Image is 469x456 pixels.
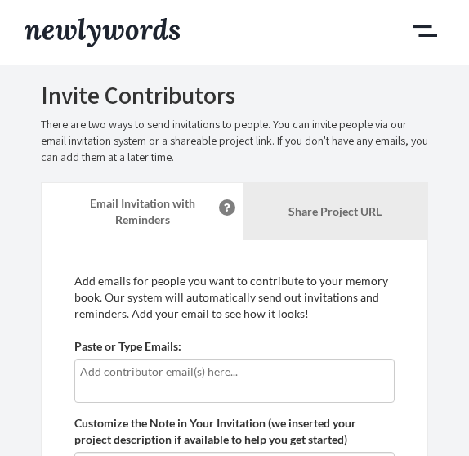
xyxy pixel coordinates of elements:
img: Newlywords logo [25,18,180,47]
p: Add emails for people you want to contribute to your memory book. Our system will automatically s... [74,273,395,322]
b: Share Project URL [288,204,382,218]
strong: Email Invitation with Reminders [90,196,195,226]
input: Add contributor email(s) here... [80,363,389,381]
label: Customize the Note in Your Invitation (we inserted your project description if available to help ... [74,415,395,448]
h2: Invite Contributors [41,82,428,109]
label: Paste or Type Emails: [74,338,181,355]
p: There are two ways to send invitations to people. You can invite people via our email invitation ... [41,117,428,166]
